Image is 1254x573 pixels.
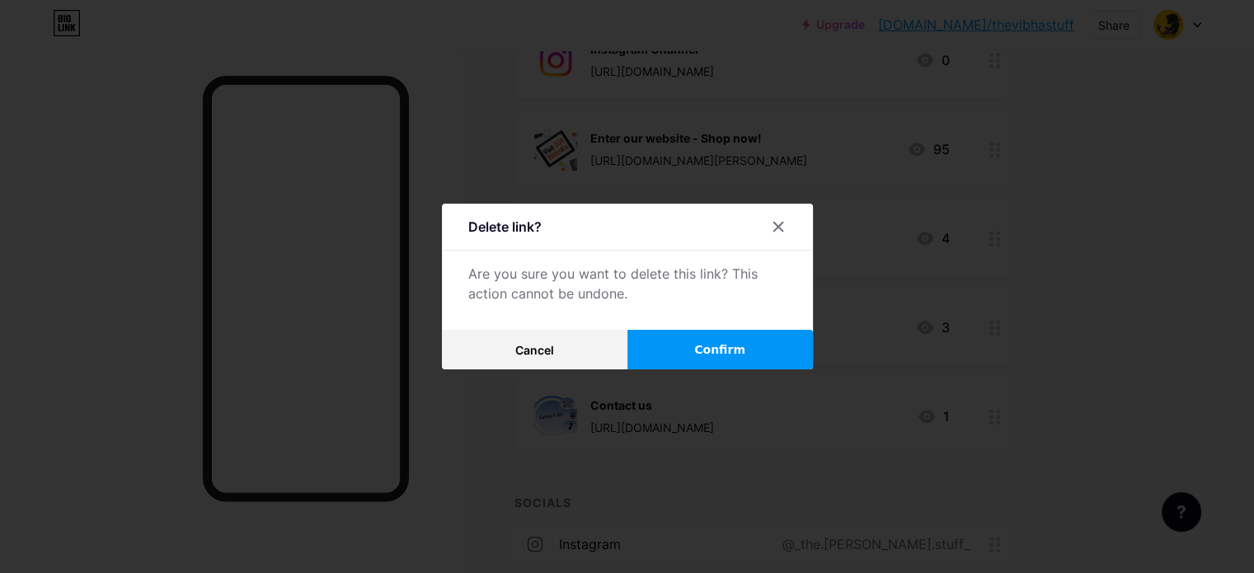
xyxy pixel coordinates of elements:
[468,264,787,303] div: Are you sure you want to delete this link? This action cannot be undone.
[468,217,542,237] div: Delete link?
[694,341,745,359] span: Confirm
[627,330,813,369] button: Confirm
[515,343,554,357] span: Cancel
[442,330,627,369] button: Cancel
